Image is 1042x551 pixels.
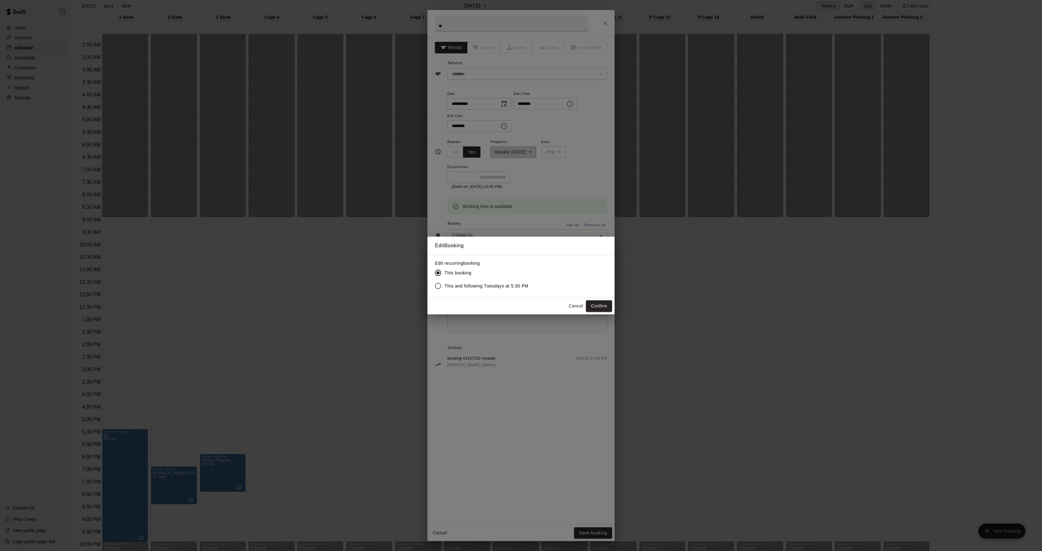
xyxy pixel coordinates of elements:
[427,237,615,255] h2: Edit Booking
[435,260,533,266] label: Edit recurring booking
[566,300,586,312] button: Cancel
[445,270,471,276] span: This booking
[445,283,528,289] span: This and following Tuesdays at 5:30 PM
[586,300,612,312] button: Confirm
